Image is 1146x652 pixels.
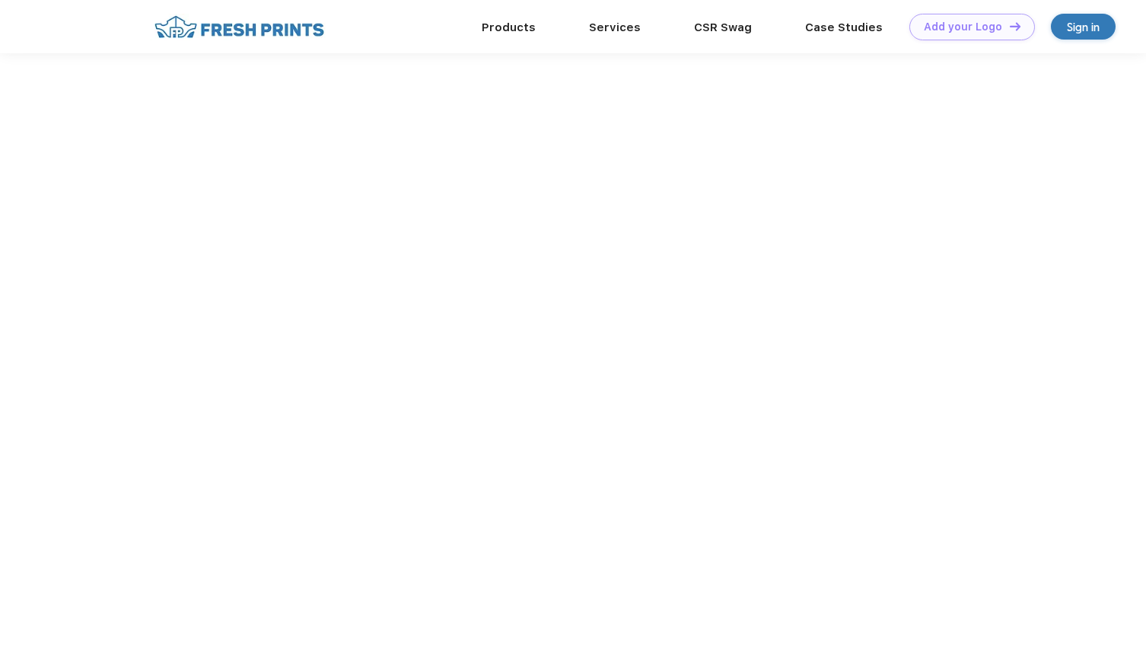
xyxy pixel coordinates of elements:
a: Sign in [1051,14,1116,40]
a: Products [482,21,536,34]
div: Sign in [1067,18,1100,36]
img: DT [1010,22,1020,30]
div: Add your Logo [924,21,1002,33]
img: fo%20logo%202.webp [150,14,329,40]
